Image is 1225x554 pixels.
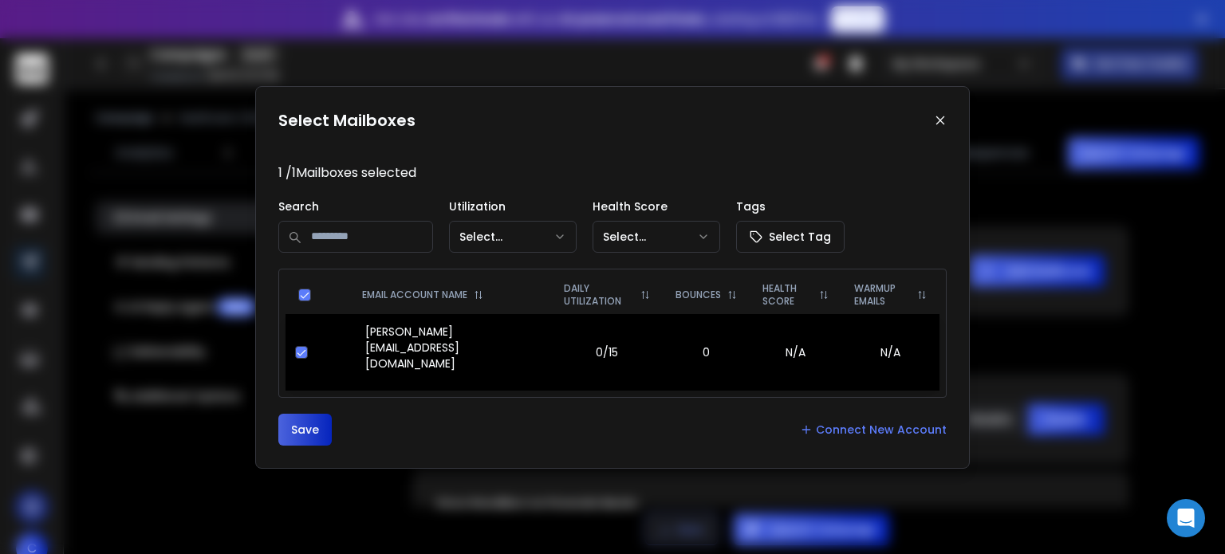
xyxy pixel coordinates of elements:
div: Open Intercom Messenger [1167,499,1205,537]
button: Select Tag [736,221,845,253]
p: 1 / 1 Mailboxes selected [278,163,947,183]
h1: Select Mailboxes [278,109,416,132]
button: Select... [593,221,720,253]
p: Utilization [449,198,577,214]
p: HEALTH SCORE [762,282,813,308]
button: Select... [449,221,577,253]
p: Health Score [593,198,720,214]
a: Connect New Account [800,422,947,438]
div: EMAIL ACCOUNT NAME [362,289,538,301]
p: Tags [736,198,845,214]
p: [PERSON_NAME][EMAIL_ADDRESS][DOMAIN_NAME] [365,324,542,371]
p: BOUNCES [676,289,721,301]
p: 0 [672,344,740,360]
button: Save [278,414,332,446]
td: 0/15 [551,314,663,391]
td: N/A [841,314,939,391]
p: N/A [759,344,832,360]
p: Search [278,198,433,214]
p: DAILY UTILIZATION [564,282,634,308]
p: WARMUP EMAILS [854,282,911,308]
